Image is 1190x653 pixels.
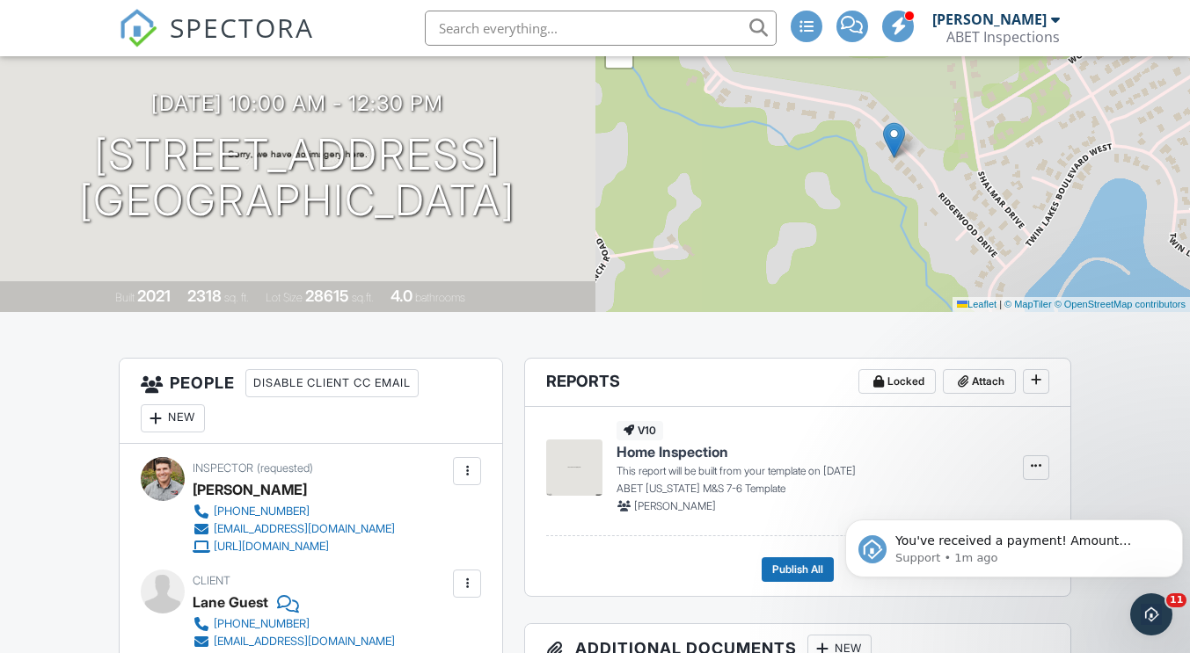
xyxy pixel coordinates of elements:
iframe: Intercom notifications message [838,482,1190,606]
a: [PHONE_NUMBER] [193,615,395,633]
span: Client [193,574,230,587]
div: 28615 [305,287,349,305]
span: Inspector [193,461,253,475]
div: 4.0 [391,287,412,305]
a: [EMAIL_ADDRESS][DOMAIN_NAME] [193,520,395,538]
iframe: Intercom live chat [1130,593,1172,635]
a: SPECTORA [119,24,314,61]
a: [EMAIL_ADDRESS][DOMAIN_NAME] [193,633,395,650]
h3: People [120,359,502,444]
span: sq. ft. [224,291,249,304]
span: (requested) [257,461,313,475]
div: ABET Inspections [946,28,1060,46]
a: [PHONE_NUMBER] [193,503,395,520]
div: [PERSON_NAME] [193,476,307,503]
span: 11 [1166,593,1186,607]
h1: [STREET_ADDRESS] [GEOGRAPHIC_DATA] [79,132,515,225]
span: − [613,43,624,65]
span: sq.ft. [352,291,374,304]
div: Disable Client CC Email [245,369,419,397]
div: Lane Guest [193,589,268,615]
h3: [DATE] 10:00 am - 12:30 pm [151,91,443,115]
span: bathrooms [415,291,465,304]
div: [URL][DOMAIN_NAME] [214,540,329,554]
div: [EMAIL_ADDRESS][DOMAIN_NAME] [214,635,395,649]
span: SPECTORA [170,9,314,46]
div: New [141,404,205,432]
div: [PERSON_NAME] [932,11,1047,28]
div: 2318 [187,287,222,305]
div: 2021 [137,287,171,305]
span: Built [115,291,135,304]
div: [EMAIL_ADDRESS][DOMAIN_NAME] [214,522,395,536]
div: [PHONE_NUMBER] [214,617,310,631]
img: Marker [883,122,905,158]
img: The Best Home Inspection Software - Spectora [119,9,157,47]
span: Lot Size [266,291,303,304]
a: Leaflet [957,299,997,309]
a: © MapTiler [1004,299,1052,309]
div: [PHONE_NUMBER] [214,504,310,519]
span: | [999,299,1002,309]
a: © OpenStreetMap contributors [1055,299,1186,309]
a: [URL][DOMAIN_NAME] [193,538,395,555]
input: Search everything... [425,11,777,46]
